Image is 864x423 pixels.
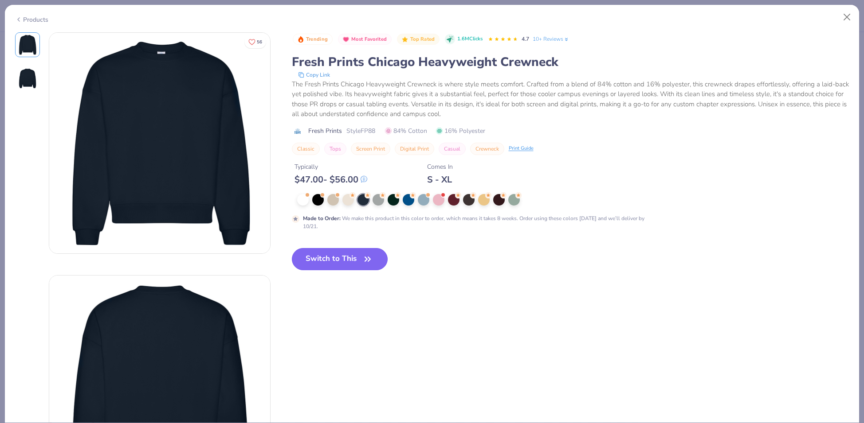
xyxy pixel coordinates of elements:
button: Badge Button [397,34,440,45]
span: Top Rated [410,37,435,42]
div: We make this product in this color to order, which means it takes 8 weeks. Order using these colo... [303,214,647,230]
img: Front [17,34,38,55]
div: Fresh Prints Chicago Heavyweight Crewneck [292,54,849,70]
span: 84% Cotton [385,126,427,136]
img: Front [49,33,270,253]
img: brand logo [292,128,304,135]
span: Fresh Prints [308,126,342,136]
img: Trending sort [297,36,304,43]
span: 56 [257,40,262,44]
a: 10+ Reviews [533,35,569,43]
button: Casual [439,143,466,155]
button: Close [839,9,856,26]
button: Digital Print [395,143,434,155]
button: Switch to This [292,248,388,270]
button: Screen Print [351,143,390,155]
img: Back [17,68,38,89]
button: Badge Button [338,34,392,45]
div: $ 47.00 - $ 56.00 [295,174,367,185]
span: Most Favorited [351,37,387,42]
div: Print Guide [509,145,534,152]
div: Comes In [427,162,453,171]
strong: Made to Order : [303,215,341,222]
span: 16% Polyester [436,126,485,136]
div: The Fresh Prints Chicago Heavyweight Crewneck is where style meets comfort. Crafted from a blend ... [292,79,849,119]
div: Typically [295,162,367,171]
span: 1.6M Clicks [457,35,483,43]
button: copy to clipboard [295,70,333,79]
div: S - XL [427,174,453,185]
span: 4.7 [522,35,529,43]
button: Crewneck [470,143,504,155]
button: Like [244,35,266,48]
div: Products [15,15,48,24]
img: Top Rated sort [401,36,408,43]
div: 4.7 Stars [488,32,518,47]
button: Badge Button [293,34,333,45]
img: Most Favorited sort [342,36,350,43]
span: Style FP88 [346,126,375,136]
span: Trending [306,37,328,42]
button: Classic [292,143,320,155]
button: Tops [324,143,346,155]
